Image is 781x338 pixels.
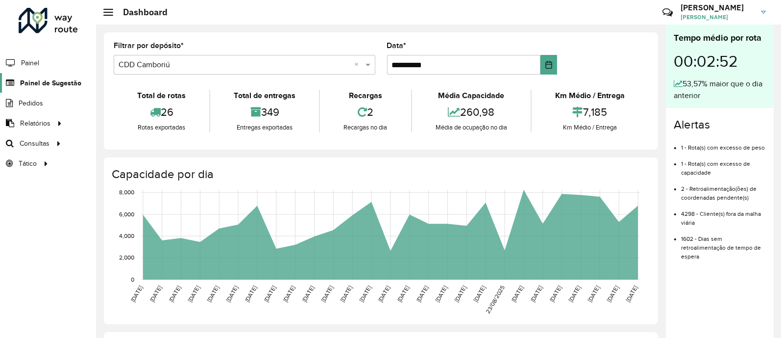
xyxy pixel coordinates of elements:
li: 1 - Rota(s) com excesso de peso [681,136,766,152]
h4: Capacidade por dia [112,167,648,182]
text: [DATE] [453,285,467,303]
text: [DATE] [339,285,353,303]
li: 1 - Rota(s) com excesso de capacidade [681,152,766,177]
text: [DATE] [625,285,639,303]
div: Recargas [322,90,408,102]
span: Relatórios [20,118,50,129]
text: [DATE] [529,285,543,303]
li: 1602 - Dias sem retroalimentação de tempo de espera [681,227,766,261]
span: Consultas [20,138,49,149]
text: [DATE] [168,285,182,303]
text: [DATE] [129,285,144,303]
text: [DATE] [510,285,524,303]
div: Km Médio / Entrega [534,90,646,102]
text: [DATE] [206,285,220,303]
text: 4,000 [119,233,134,239]
text: 8,000 [119,189,134,196]
li: 2 - Retroalimentação(ões) de coordenadas pendente(s) [681,177,766,202]
text: [DATE] [301,285,315,303]
div: 2 [322,102,408,123]
span: [PERSON_NAME] [681,13,754,22]
div: 26 [116,102,207,123]
div: Km Médio / Entrega [534,123,646,132]
text: [DATE] [472,285,487,303]
text: [DATE] [225,285,239,303]
div: 260,98 [415,102,528,123]
span: Painel [21,58,39,68]
text: [DATE] [282,285,296,303]
text: [DATE] [606,285,620,303]
a: Contato Rápido [657,2,678,23]
div: 53,57% maior que o dia anterior [674,78,766,102]
div: Total de entregas [213,90,317,102]
text: [DATE] [244,285,258,303]
text: [DATE] [567,285,582,303]
div: Tempo médio por rota [674,31,766,45]
h2: Dashboard [113,7,168,18]
span: Clear all [355,59,363,71]
div: 349 [213,102,317,123]
text: 0 [131,276,134,283]
text: 23/08/2025 [485,285,506,315]
label: Filtrar por depósito [114,40,184,52]
div: Média Capacidade [415,90,528,102]
div: 00:02:52 [674,45,766,78]
div: Média de ocupação no dia [415,123,528,132]
text: [DATE] [148,285,163,303]
h4: Alertas [674,118,766,132]
text: [DATE] [396,285,410,303]
text: [DATE] [187,285,201,303]
div: Total de rotas [116,90,207,102]
text: [DATE] [377,285,391,303]
label: Data [387,40,407,52]
div: Entregas exportadas [213,123,317,132]
li: 4298 - Cliente(s) fora da malha viária [681,202,766,227]
div: Recargas no dia [322,123,408,132]
text: [DATE] [320,285,334,303]
button: Choose Date [540,55,557,75]
text: 2,000 [119,255,134,261]
div: 7,185 [534,102,646,123]
text: [DATE] [358,285,372,303]
text: 6,000 [119,211,134,217]
div: Rotas exportadas [116,123,207,132]
h3: [PERSON_NAME] [681,3,754,12]
text: [DATE] [586,285,601,303]
text: [DATE] [263,285,277,303]
text: [DATE] [415,285,429,303]
span: Painel de Sugestão [20,78,81,88]
text: [DATE] [434,285,448,303]
text: [DATE] [548,285,562,303]
span: Tático [19,158,37,169]
span: Pedidos [19,98,43,108]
